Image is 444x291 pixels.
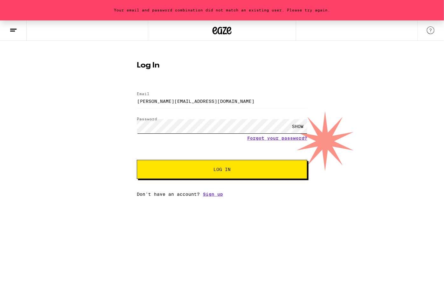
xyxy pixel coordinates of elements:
[137,160,307,179] button: Log In
[288,119,307,133] div: SHOW
[137,94,307,108] input: Email
[137,92,149,96] label: Email
[4,4,46,10] span: Hi. Need any help?
[213,167,231,172] span: Log In
[137,192,307,197] div: Don't have an account?
[137,62,307,69] h1: Log In
[247,136,307,141] a: Forgot your password?
[203,192,223,197] a: Sign up
[137,117,157,121] label: Password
